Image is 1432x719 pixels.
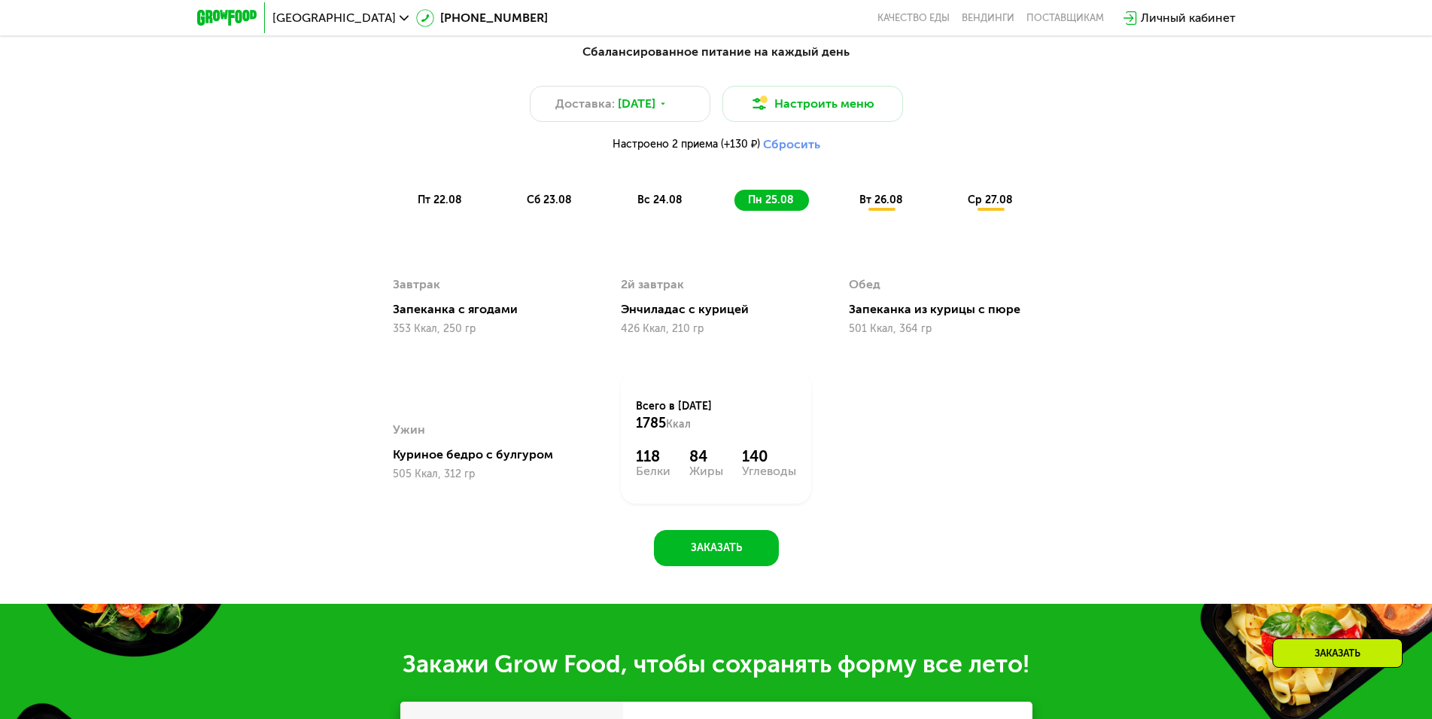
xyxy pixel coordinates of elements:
[613,139,760,150] span: Настроено 2 приема (+130 ₽)
[849,404,880,426] div: Обед
[393,453,583,465] div: 353 Ккал, 250 гр
[1026,12,1104,24] div: поставщикам
[748,193,794,206] span: пн 25.08
[393,404,440,426] div: Завтрак
[636,596,670,608] div: Белки
[666,548,691,561] span: Ккал
[849,432,1051,447] div: Запеканка из курицы с пюре
[621,453,811,465] div: 426 Ккал, 210 гр
[418,193,462,206] span: пт 22.08
[763,137,820,152] button: Сбросить
[962,12,1014,24] a: Вендинги
[636,577,670,596] div: 118
[271,43,1162,62] div: Сбалансированное питание на каждый день
[849,453,1039,465] div: 501 Ккал, 364 гр
[393,432,595,447] div: Запеканка с ягодами
[968,193,1013,206] span: ср 27.08
[555,95,615,113] span: Доставка:
[393,706,583,718] div: 505 Ккал, 312 гр
[1141,9,1236,27] div: Личный кабинет
[621,432,823,447] div: Энчиладас с курицей
[527,193,572,206] span: сб 23.08
[722,86,903,122] button: Настроить меню
[636,529,796,562] div: Всего в [DATE]
[621,404,684,426] div: 2й завтрак
[689,577,723,596] div: 84
[877,12,950,24] a: Качество еды
[742,596,796,608] div: Углеводы
[416,9,548,27] a: [PHONE_NUMBER]
[393,657,425,679] div: Ужин
[859,193,903,206] span: вт 26.08
[637,193,683,206] span: вс 24.08
[393,685,595,700] div: Куриное бедро с булгуром
[689,596,723,608] div: Жиры
[636,545,666,562] span: 1785
[618,95,655,113] span: [DATE]
[272,12,396,24] span: [GEOGRAPHIC_DATA]
[742,577,796,596] div: 140
[1272,638,1403,668] div: Заказать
